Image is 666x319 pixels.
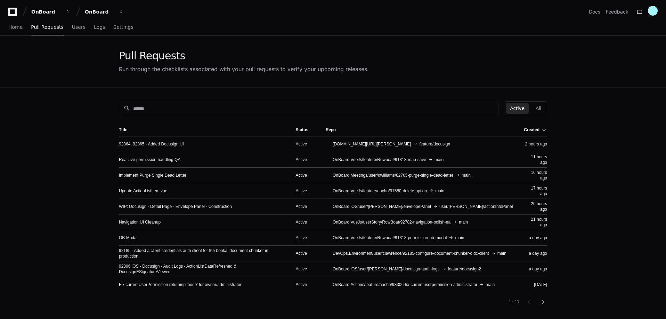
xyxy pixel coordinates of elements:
div: Created [524,127,546,133]
span: OnBoard.Actions/feature/nacho/93306-fix-currentuserpermission-administrator [333,282,477,287]
a: Logs [94,19,105,35]
a: 92396 iOS - Docusign - Audit Logs - ActionListDataRefreshed & DocusignESignatureViewed [119,263,284,275]
div: Title [119,127,127,133]
span: main [497,251,506,256]
div: Active [295,219,315,225]
a: Fix currentUserPermission returning 'none' for owner/administrator [119,282,242,287]
span: main [486,282,495,287]
div: Active [295,157,315,162]
mat-icon: chevron_right [539,298,547,306]
a: Update ActionListItem.vue [119,188,167,194]
div: 16 hours ago [524,170,547,181]
span: main [434,157,444,162]
span: user/[PERSON_NAME]/actionInfoPanel [439,204,513,209]
div: Active [295,235,315,241]
div: 17 hours ago [524,185,547,196]
div: Run through the checklists associated with your pull requests to verify your upcoming releases. [119,65,369,73]
div: Active [295,266,315,272]
span: Logs [94,25,105,29]
span: OnBoard.Meetings/user/dwilliams/82705-purge-single-dead-letter [333,173,453,178]
div: Active [295,204,315,209]
a: Pull Requests [31,19,63,35]
div: a day ago [524,251,547,256]
div: 21 hours ago [524,217,547,228]
span: OnBoard.VueJs/feature/Rowboat/91318-map-save [333,157,426,162]
span: OnBoard.VueJs/feature/Rowboat/91318-permission-ob-modal [333,235,447,241]
span: main [435,188,444,194]
div: Active [295,173,315,178]
span: [DOMAIN_NAME][URL][PERSON_NAME] [333,141,411,147]
span: feature/docusign2 [448,266,481,272]
div: 2 hours ago [524,141,547,147]
div: OnBoard [85,8,115,15]
span: main [455,235,464,241]
span: Settings [113,25,133,29]
a: WIP: Docusign - Detail Page - Envelope Panel - Construction [119,204,232,209]
div: Pull Requests [119,50,369,62]
a: Settings [113,19,133,35]
mat-icon: search [123,105,130,112]
span: main [459,219,468,225]
span: OnBoard.iOS/user/[PERSON_NAME]/docusign-audit-logs [333,266,439,272]
div: Created [524,127,539,133]
div: a day ago [524,266,547,272]
div: Status [295,127,315,133]
span: OnBoard.VueJs/feature/nacho/91580-delete-option [333,188,427,194]
button: All [531,103,545,114]
div: 11 hours ago [524,154,547,165]
a: Reactive permission handling QA [119,157,180,162]
span: feature/docusign [419,141,450,147]
span: main [462,173,471,178]
a: Navigation UI Cleanup [119,219,161,225]
a: Home [8,19,23,35]
div: Title [119,127,284,133]
span: Users [72,25,86,29]
a: 92185 - Added a client credentials auth client for the bookai document chunker in production [119,248,284,259]
div: Status [295,127,308,133]
div: 20 hours ago [524,201,547,212]
div: 1 - 10 [509,299,519,305]
button: Feedback [606,8,628,15]
th: Repo [320,124,518,136]
a: OB Modal [119,235,137,241]
div: Active [295,188,315,194]
button: OnBoard [82,6,127,18]
div: Active [295,141,315,147]
a: 92864, 92865 - Added Docusign UI [119,141,184,147]
div: Active [295,282,315,287]
a: Docs [589,8,600,15]
div: OnBoard [31,8,61,15]
a: Implement Purge Single Dead Letter [119,173,186,178]
span: DevOps.Environment/user/clawrence/92185-configure-document-chunker-oidc-client [333,251,489,256]
span: Home [8,25,23,29]
span: OnBoard.VueJs/userStory/RowBoat/92782-navigation-polish-ea [333,219,450,225]
a: Users [72,19,86,35]
span: Pull Requests [31,25,63,29]
button: OnBoard [29,6,73,18]
div: [DATE] [524,282,547,287]
span: OnBoard.iOS/user/[PERSON_NAME]/envelopePanel [333,204,431,209]
button: Active [506,103,528,114]
div: a day ago [524,235,547,241]
div: Active [295,251,315,256]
